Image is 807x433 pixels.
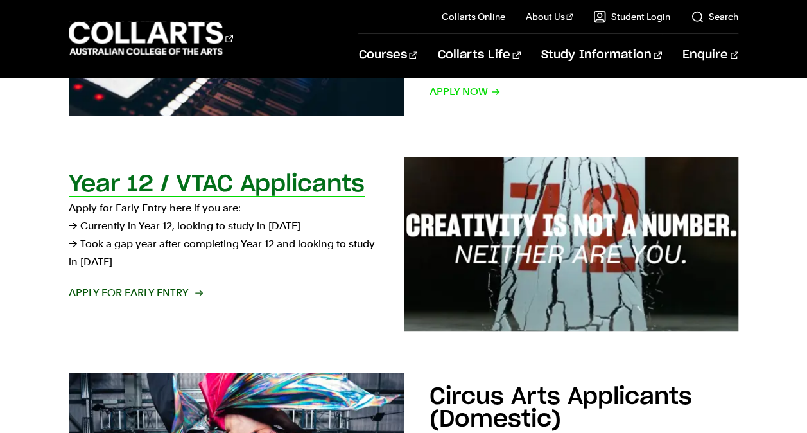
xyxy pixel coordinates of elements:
a: Collarts Online [442,10,505,23]
span: Apply for Early Entry [69,284,202,302]
p: Apply for Early Entry here if you are: → Currently in Year 12, looking to study in [DATE] → Took ... [69,199,378,271]
a: Courses [358,34,417,76]
a: About Us [526,10,573,23]
a: Study Information [541,34,662,76]
h2: Year 12 / VTAC Applicants [69,173,365,196]
h2: Circus Arts Applicants (Domestic) [430,385,692,431]
a: Enquire [682,34,738,76]
a: Student Login [593,10,670,23]
a: Collarts Life [438,34,521,76]
span: Apply now [430,83,501,101]
div: Go to homepage [69,20,233,57]
a: Year 12 / VTAC Applicants Apply for Early Entry here if you are:→ Currently in Year 12, looking t... [69,157,738,331]
a: Search [691,10,738,23]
